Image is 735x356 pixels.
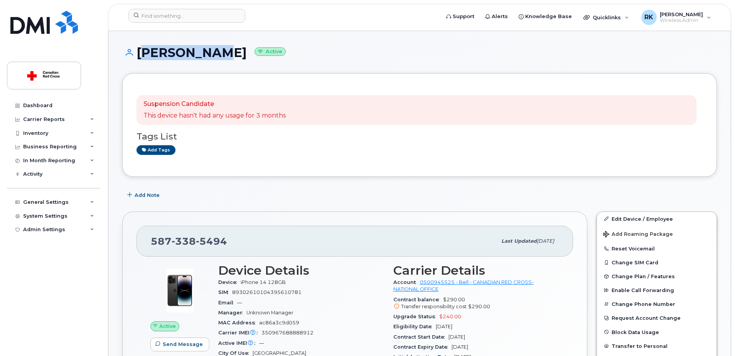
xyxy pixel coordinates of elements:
span: Upgrade Status [393,314,439,319]
span: Carrier IMEI [218,330,261,336]
span: $290.00 [468,304,490,309]
span: $290.00 [393,297,559,311]
button: Request Account Change [597,311,716,325]
span: MAC Address [218,320,259,326]
button: Reset Voicemail [597,242,716,255]
span: Knowledge Base [525,13,572,20]
button: Enable Call Forwarding [597,283,716,297]
span: Device [218,279,241,285]
span: [DATE] [452,344,468,350]
span: Manager [218,310,246,316]
img: image20231002-3703462-njx0qo.jpeg [157,267,203,314]
span: Add Note [135,191,160,199]
span: [PERSON_NAME] [660,11,703,17]
input: Find something... [128,9,245,23]
span: Email [218,300,237,306]
span: 5494 [196,235,227,247]
span: iPhone 14 128GB [241,279,286,285]
span: City Of Use [218,350,253,356]
span: ac86a3c9d059 [259,320,299,326]
a: Add tags [137,145,175,155]
span: Contract Expiry Date [393,344,452,350]
span: Enable Call Forwarding [612,287,674,293]
div: Quicklinks [578,10,634,25]
span: Add Roaming Package [603,231,673,238]
span: [DATE] [448,334,465,340]
a: Support [441,9,480,24]
span: Support [453,13,474,20]
span: 350967688888912 [261,330,314,336]
span: Contract balance [393,297,443,302]
p: Suspension Candidate [143,100,286,109]
span: [DATE] [436,324,452,329]
span: Alerts [492,13,508,20]
span: Transfer responsibility cost [401,304,467,309]
span: Active [159,322,176,330]
span: RK [644,13,653,22]
span: Change Plan / Features [612,274,675,279]
span: Unknown Manager [246,310,293,316]
button: Send Message [150,338,209,351]
span: Contract Start Date [393,334,448,340]
button: Add Roaming Package [597,226,716,242]
span: [DATE] [537,238,554,244]
span: Eligibility Date [393,324,436,329]
button: Change Phone Number [597,297,716,311]
button: Block Data Usage [597,325,716,339]
span: Last updated [501,238,537,244]
span: 89302610104395610781 [232,289,302,295]
div: Reza Khorrami [636,10,716,25]
button: Transfer to Personal [597,339,716,353]
small: Active [255,47,286,56]
span: 338 [172,235,196,247]
span: [GEOGRAPHIC_DATA] [253,350,306,356]
h1: [PERSON_NAME] [122,46,717,59]
span: — [237,300,242,306]
span: Account [393,279,420,285]
span: $240.00 [439,314,461,319]
span: — [259,340,264,346]
span: Wireless Admin [660,17,703,24]
span: Active IMEI [218,340,259,346]
button: Change SIM Card [597,255,716,269]
span: 587 [151,235,227,247]
h3: Tags List [137,132,703,141]
a: Knowledge Base [513,9,577,24]
button: Add Note [122,188,166,202]
a: Edit Device / Employee [597,212,716,226]
a: 0500945525 - Bell - CANADIAN RED CROSS- NATIONAL OFFICE [393,279,534,292]
h3: Carrier Details [393,264,559,277]
h3: Device Details [218,264,384,277]
span: SIM [218,289,232,295]
p: This device hasn't had any usage for 3 months [143,111,286,120]
span: Quicklinks [593,14,621,20]
a: Alerts [480,9,513,24]
span: Send Message [163,341,203,348]
button: Change Plan / Features [597,269,716,283]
